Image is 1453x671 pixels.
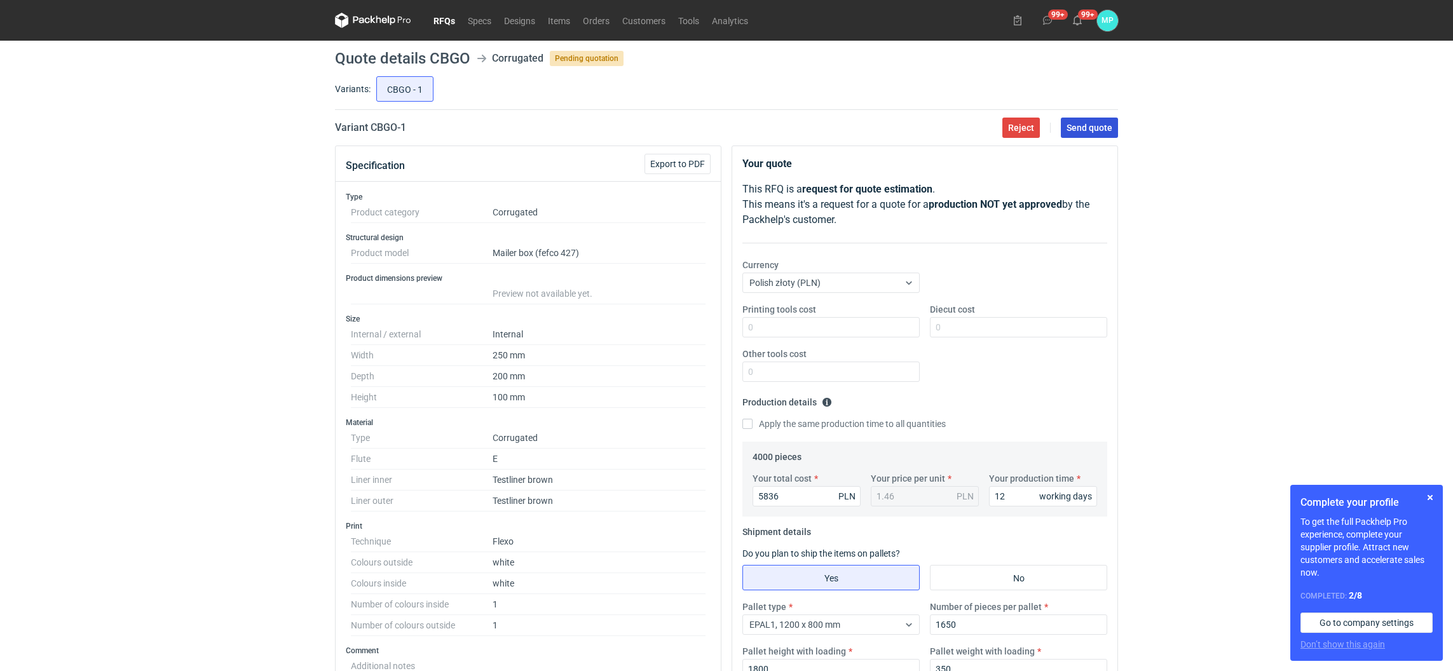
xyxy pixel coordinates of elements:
div: Completed: [1300,589,1433,602]
input: 0 [753,486,861,506]
dd: 200 mm [493,366,706,387]
label: Your total cost [753,472,812,485]
button: MP [1097,10,1118,31]
h1: Complete your profile [1300,495,1433,510]
dt: Depth [351,366,493,387]
strong: request for quote estimation [802,183,932,195]
label: Number of pieces per pallet [930,600,1042,613]
strong: production NOT yet approved [929,198,1062,210]
div: Corrugated [492,51,543,66]
input: 0 [742,362,920,382]
dt: Technique [351,531,493,552]
div: PLN [957,490,974,503]
button: Don’t show this again [1300,638,1385,651]
dd: white [493,552,706,573]
dd: Flexo [493,531,706,552]
span: EPAL1, 1200 x 800 mm [749,620,840,630]
a: Customers [616,13,672,28]
span: Send quote [1067,123,1112,132]
h3: Structural design [346,233,711,243]
label: Printing tools cost [742,303,816,316]
span: Export to PDF [650,159,705,168]
input: 0 [930,614,1107,635]
dd: E [493,449,706,470]
span: Preview not available yet. [493,288,592,299]
strong: Your quote [742,158,792,170]
strong: 2 / 8 [1349,590,1362,600]
dt: Type [351,428,493,449]
button: Specification [346,151,405,181]
label: Your production time [989,472,1074,485]
legend: 4000 pieces [753,447,802,462]
label: Pallet type [742,600,786,613]
dt: Width [351,345,493,366]
dt: Height [351,387,493,408]
h1: Quote details CBGO [335,51,470,66]
dd: 1 [493,594,706,615]
dd: 1 [493,615,706,636]
label: Pallet height with loading [742,645,846,658]
dt: Number of colours outside [351,615,493,636]
label: No [930,565,1107,590]
label: Your price per unit [871,472,945,485]
label: Currency [742,259,779,271]
h3: Print [346,521,711,531]
svg: Packhelp Pro [335,13,411,28]
dt: Flute [351,449,493,470]
legend: Shipment details [742,522,811,537]
div: working days [1039,490,1092,503]
span: Pending quotation [550,51,624,66]
dd: Internal [493,324,706,345]
dd: 250 mm [493,345,706,366]
dt: Number of colours inside [351,594,493,615]
dd: Testliner brown [493,470,706,491]
h3: Type [346,192,711,202]
button: Send quote [1061,118,1118,138]
p: To get the full Packhelp Pro experience, complete your supplier profile. Attract new customers an... [1300,515,1433,579]
button: Reject [1002,118,1040,138]
a: RFQs [427,13,461,28]
h3: Material [346,417,711,428]
div: Martyna Paroń [1097,10,1118,31]
a: Designs [498,13,542,28]
button: 99+ [1067,10,1088,30]
a: Tools [672,13,706,28]
dt: Product model [351,243,493,264]
div: PLN [838,490,856,503]
h3: Product dimensions preview [346,273,711,283]
h2: Variant CBGO - 1 [335,120,406,135]
dd: Mailer box (fefco 427) [493,243,706,264]
a: Items [542,13,576,28]
legend: Production details [742,392,832,407]
label: Do you plan to ship the items on pallets? [742,548,900,559]
dt: Internal / external [351,324,493,345]
a: Orders [576,13,616,28]
dt: Colours inside [351,573,493,594]
a: Specs [461,13,498,28]
h3: Size [346,314,711,324]
dd: Corrugated [493,202,706,223]
dd: Testliner brown [493,491,706,512]
label: Variants: [335,83,371,95]
span: Polish złoty (PLN) [749,278,821,288]
label: Apply the same production time to all quantities [742,417,946,430]
label: Yes [742,565,920,590]
button: Skip for now [1422,490,1438,505]
label: Other tools cost [742,348,807,360]
dt: Product category [351,202,493,223]
dt: Liner inner [351,470,493,491]
label: Diecut cost [930,303,975,316]
label: Pallet weight with loading [930,645,1035,658]
input: 0 [930,317,1107,337]
button: 99+ [1037,10,1058,30]
a: Go to company settings [1300,613,1433,633]
label: CBGO - 1 [376,76,433,102]
dd: Corrugated [493,428,706,449]
button: Export to PDF [645,154,711,174]
a: Analytics [706,13,754,28]
dd: white [493,573,706,594]
p: This RFQ is a . This means it's a request for a quote for a by the Packhelp's customer. [742,182,1107,227]
dt: Liner outer [351,491,493,512]
h3: Comment [346,646,711,656]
